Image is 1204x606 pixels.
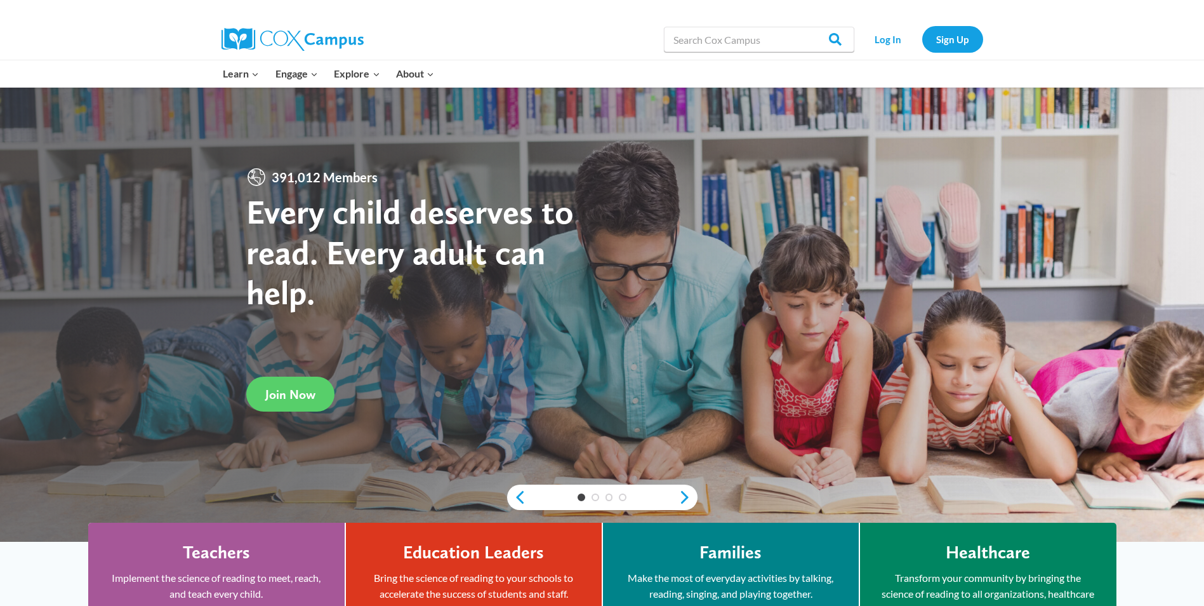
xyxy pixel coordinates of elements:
[403,542,544,563] h4: Education Leaders
[507,485,698,510] div: content slider buttons
[183,542,250,563] h4: Teachers
[396,65,434,82] span: About
[622,570,840,602] p: Make the most of everyday activities by talking, reading, singing, and playing together.
[265,387,315,402] span: Join Now
[861,26,983,52] nav: Secondary Navigation
[246,377,334,412] a: Join Now
[861,26,916,52] a: Log In
[215,60,442,87] nav: Primary Navigation
[334,65,380,82] span: Explore
[699,542,762,563] h4: Families
[605,494,613,501] a: 3
[578,494,585,501] a: 1
[664,27,854,52] input: Search Cox Campus
[365,570,583,602] p: Bring the science of reading to your schools to accelerate the success of students and staff.
[275,65,318,82] span: Engage
[922,26,983,52] a: Sign Up
[619,494,626,501] a: 4
[592,494,599,501] a: 2
[507,490,526,505] a: previous
[222,28,364,51] img: Cox Campus
[267,167,383,187] span: 391,012 Members
[223,65,259,82] span: Learn
[246,191,574,313] strong: Every child deserves to read. Every adult can help.
[678,490,698,505] a: next
[946,542,1030,563] h4: Healthcare
[107,570,326,602] p: Implement the science of reading to meet, reach, and teach every child.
